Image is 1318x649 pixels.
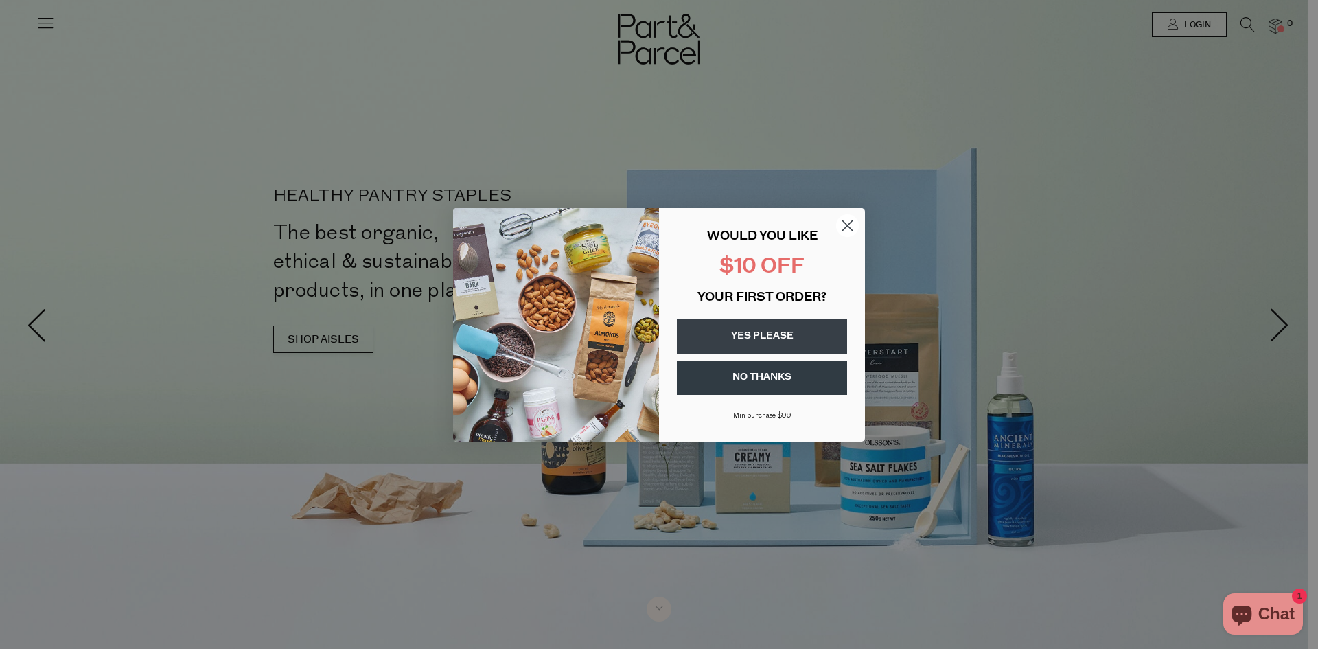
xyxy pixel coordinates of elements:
button: YES PLEASE [677,319,847,354]
button: NO THANKS [677,361,847,395]
span: Min purchase $99 [733,412,791,420]
inbox-online-store-chat: Shopify online store chat [1219,593,1307,638]
span: YOUR FIRST ORDER? [697,292,826,304]
img: 43fba0fb-7538-40bc-babb-ffb1a4d097bc.jpeg [453,208,659,442]
span: WOULD YOU LIKE [707,231,818,243]
button: Close dialog [835,214,859,238]
span: $10 OFF [719,257,805,278]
